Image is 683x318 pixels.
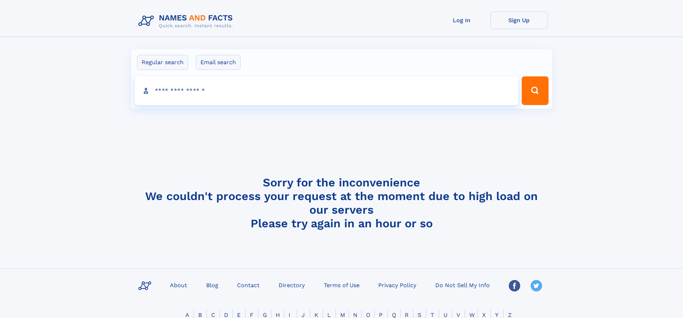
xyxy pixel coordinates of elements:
a: Directory [276,280,308,290]
input: search input [135,76,519,105]
a: Contact [234,280,262,290]
a: Log In [433,11,490,29]
a: Privacy Policy [375,280,419,290]
img: Twitter [531,280,542,291]
a: Terms of Use [321,280,362,290]
label: Regular search [137,55,188,70]
a: About [167,280,190,290]
h4: Sorry for the inconvenience We couldn't process your request at the moment due to high load on ou... [136,176,548,230]
img: Facebook [509,280,520,291]
button: Search Button [522,76,548,105]
img: Logo Names and Facts [136,11,239,31]
a: Do Not Sell My Info [432,280,493,290]
label: Email search [196,55,241,70]
a: Sign Up [490,11,548,29]
a: Blog [203,280,221,290]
